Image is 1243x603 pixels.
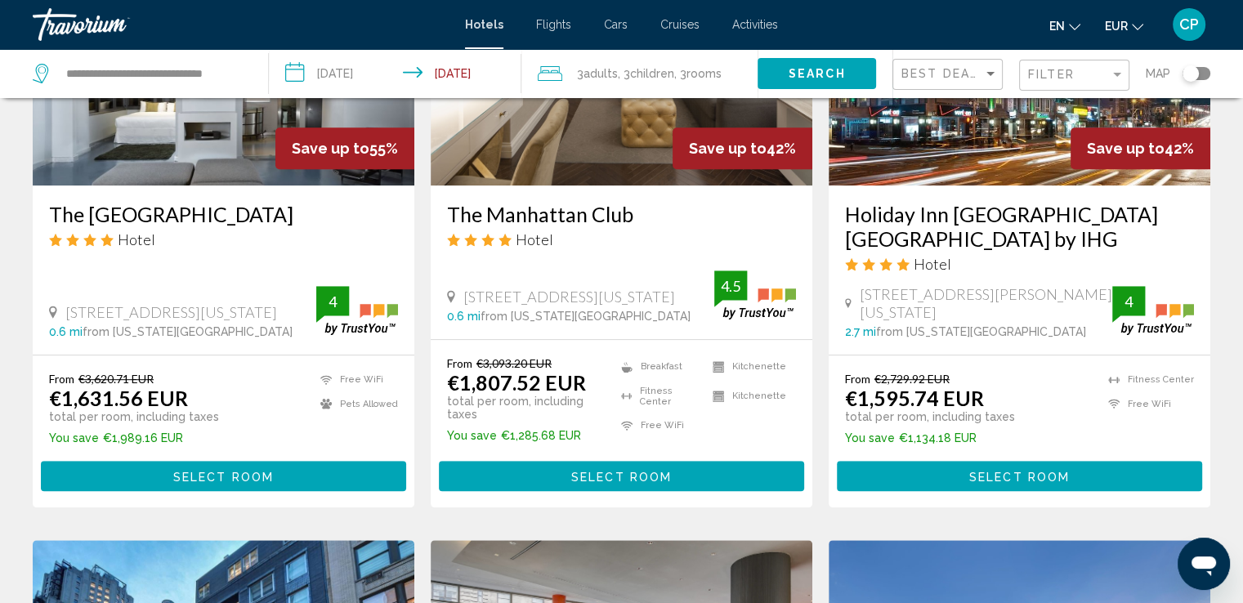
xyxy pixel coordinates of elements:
[516,230,553,248] span: Hotel
[789,68,846,81] span: Search
[447,230,796,248] div: 4 star Hotel
[1146,62,1170,85] span: Map
[618,62,674,85] span: , 3
[1105,14,1143,38] button: Change currency
[577,62,618,85] span: 3
[969,470,1070,483] span: Select Room
[316,286,398,334] img: trustyou-badge.svg
[1100,395,1194,412] li: Free WiFi
[837,461,1202,491] button: Select Room
[1105,20,1128,33] span: EUR
[65,303,277,321] span: [STREET_ADDRESS][US_STATE]
[312,395,398,412] li: Pets Allowed
[758,58,876,88] button: Search
[1071,127,1210,169] div: 42%
[49,202,398,226] a: The [GEOGRAPHIC_DATA]
[1028,68,1075,81] span: Filter
[732,18,778,31] a: Activities
[845,202,1194,251] a: Holiday Inn [GEOGRAPHIC_DATA] [GEOGRAPHIC_DATA] by IHG
[33,8,449,41] a: Travorium
[914,255,951,273] span: Hotel
[845,386,984,410] ins: €1,595.74 EUR
[41,461,406,491] button: Select Room
[78,372,154,386] del: €3,620.71 EUR
[439,465,804,483] a: Select Room
[630,67,674,80] span: Children
[269,49,521,98] button: Check-in date: Apr 25, 2026 Check-out date: May 2, 2026
[49,386,188,410] ins: €1,631.56 EUR
[49,410,219,423] p: total per room, including taxes
[714,270,796,319] img: trustyou-badge.svg
[845,410,1015,423] p: total per room, including taxes
[1170,66,1210,81] button: Toggle map
[275,127,414,169] div: 55%
[613,415,704,436] li: Free WiFi
[83,325,293,338] span: from [US_STATE][GEOGRAPHIC_DATA]
[837,465,1202,483] a: Select Room
[49,325,83,338] span: 0.6 mi
[876,325,1086,338] span: from [US_STATE][GEOGRAPHIC_DATA]
[476,356,552,370] del: €3,093.20 EUR
[845,255,1194,273] div: 4 star Hotel
[447,202,796,226] a: The Manhattan Club
[686,67,722,80] span: rooms
[845,372,870,386] span: From
[447,395,613,421] p: total per room, including taxes
[845,431,1015,444] p: €1,134.18 EUR
[465,18,503,31] a: Hotels
[613,386,704,407] li: Fitness Center
[1168,7,1210,42] button: User Menu
[316,292,349,311] div: 4
[447,356,472,370] span: From
[1100,372,1194,388] li: Fitness Center
[439,461,804,491] button: Select Room
[704,386,796,407] li: Kitchenette
[447,429,497,442] span: You save
[312,372,398,388] li: Free WiFi
[463,288,675,306] span: [STREET_ADDRESS][US_STATE]
[1178,538,1230,590] iframe: Bouton de lancement de la fenêtre de messagerie
[704,356,796,377] li: Kitchenette
[845,325,876,338] span: 2.7 mi
[173,470,274,483] span: Select Room
[447,370,586,395] ins: €1,807.52 EUR
[292,140,369,157] span: Save up to
[901,68,998,82] mat-select: Sort by
[571,470,672,483] span: Select Room
[1019,59,1129,92] button: Filter
[1049,14,1080,38] button: Change language
[49,230,398,248] div: 4 star Hotel
[674,62,722,85] span: , 3
[118,230,155,248] span: Hotel
[1087,140,1165,157] span: Save up to
[1179,16,1199,33] span: CP
[845,431,895,444] span: You save
[49,431,219,444] p: €1,989.16 EUR
[447,310,481,323] span: 0.6 mi
[49,431,99,444] span: You save
[1112,292,1145,311] div: 4
[536,18,571,31] a: Flights
[481,310,691,323] span: from [US_STATE][GEOGRAPHIC_DATA]
[901,67,987,80] span: Best Deals
[714,276,747,296] div: 4.5
[41,465,406,483] a: Select Room
[660,18,700,31] a: Cruises
[583,67,618,80] span: Adults
[49,372,74,386] span: From
[447,429,613,442] p: €1,285.68 EUR
[689,140,767,157] span: Save up to
[1049,20,1065,33] span: en
[673,127,812,169] div: 42%
[521,49,758,98] button: Travelers: 3 adults, 3 children
[874,372,950,386] del: €2,729.92 EUR
[604,18,628,31] a: Cars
